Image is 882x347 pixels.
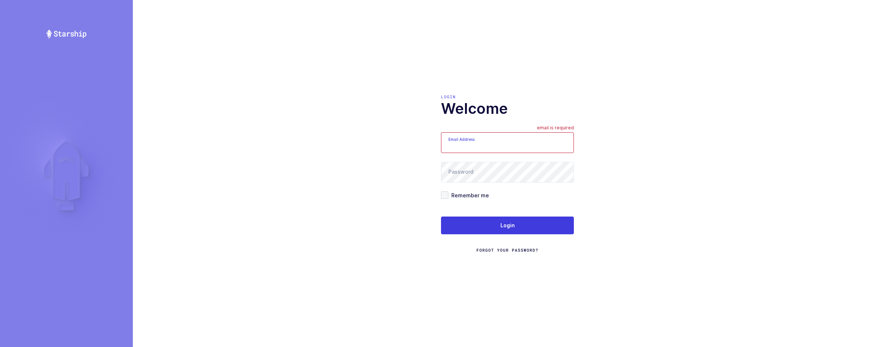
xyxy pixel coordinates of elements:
input: Email Address [441,132,574,153]
h1: Welcome [441,100,574,118]
img: Starship [46,30,87,38]
button: Login [441,217,574,234]
span: Login [500,222,515,229]
div: email is required [537,125,574,132]
input: Password [441,162,574,183]
div: Login [441,94,574,100]
span: Remember me [448,192,489,199]
a: Forgot Your Password? [476,247,538,253]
